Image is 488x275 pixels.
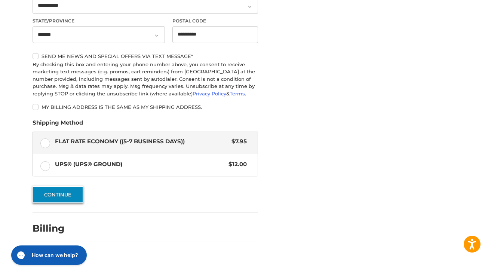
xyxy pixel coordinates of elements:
[7,243,89,268] iframe: Gorgias live chat messenger
[193,91,226,97] a: Privacy Policy
[33,104,258,110] label: My billing address is the same as my shipping address.
[33,119,83,131] legend: Shipping Method
[228,137,247,146] span: $7.95
[172,18,258,24] label: Postal Code
[33,53,258,59] label: Send me news and special offers via text message*
[230,91,245,97] a: Terms
[33,61,258,98] div: By checking this box and entering your phone number above, you consent to receive marketing text ...
[55,137,228,146] span: Flat Rate Economy ((5-7 Business Days))
[33,18,165,24] label: State/Province
[33,186,83,203] button: Continue
[55,160,225,169] span: UPS® (UPS® Ground)
[225,160,247,169] span: $12.00
[33,223,76,234] h2: Billing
